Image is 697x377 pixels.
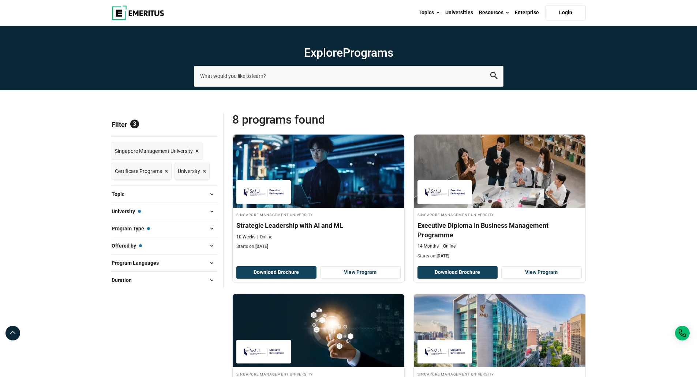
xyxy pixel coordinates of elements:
[195,146,199,157] span: ×
[240,184,288,200] img: Singapore Management University
[178,167,200,175] span: University
[112,225,150,233] span: Program Type
[112,143,202,160] a: Singapore Management University ×
[490,74,498,81] a: search
[417,211,582,218] h4: Singapore Management University
[112,259,165,267] span: Program Languages
[421,343,469,360] img: Singapore Management University
[194,66,503,86] input: search-page
[436,253,449,259] span: [DATE]
[236,266,317,279] button: Download Brochure
[175,163,210,180] a: University ×
[417,253,582,259] p: Starts on:
[414,135,585,263] a: Business Management Course by Singapore Management University - November 28, 2025 Singapore Manag...
[130,120,139,128] span: 3
[165,166,168,177] span: ×
[112,276,138,284] span: Duration
[320,266,401,279] a: View Program
[490,72,498,80] button: search
[236,211,401,218] h4: Singapore Management University
[112,275,217,286] button: Duration
[115,147,193,155] span: Singapore Management University
[233,135,404,254] a: AI and Machine Learning Course by Singapore Management University - November 24, 2025 Singapore M...
[112,206,217,217] button: University
[417,266,498,279] button: Download Brochure
[236,234,255,240] p: 10 Weeks
[232,112,409,127] span: 8 Programs found
[236,221,401,230] h4: Strategic Leadership with AI and ML
[546,5,586,20] a: Login
[112,163,172,180] a: Certificate Programs ×
[194,45,503,60] h1: Explore
[417,243,439,249] p: 14 Months
[414,294,585,367] img: Digital Transformation with AI for Leaders | Online Digital Course
[112,223,217,234] button: Program Type
[257,234,272,240] p: Online
[203,166,206,177] span: ×
[112,189,217,200] button: Topic
[240,343,288,360] img: Singapore Management University
[112,112,217,136] p: Filter
[115,167,162,175] span: Certificate Programs
[441,243,456,249] p: Online
[112,242,142,250] span: Offered by
[195,121,217,130] a: Reset all
[255,244,268,249] span: [DATE]
[112,257,217,268] button: Program Languages
[112,207,141,215] span: University
[343,46,393,60] span: Programs
[236,371,401,377] h4: Singapore Management University
[112,240,217,251] button: Offered by
[112,190,130,198] span: Topic
[417,221,582,239] h4: Executive Diploma In Business Management Programme
[233,135,404,208] img: Strategic Leadership with AI and ML | Online AI and Machine Learning Course
[414,135,585,208] img: Executive Diploma In Business Management Programme | Online Business Management Course
[421,184,469,200] img: Singapore Management University
[233,294,404,367] img: Product Management Programme | Online Product Design and Innovation Course
[501,266,582,279] a: View Program
[417,371,582,377] h4: Singapore Management University
[236,244,401,250] p: Starts on:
